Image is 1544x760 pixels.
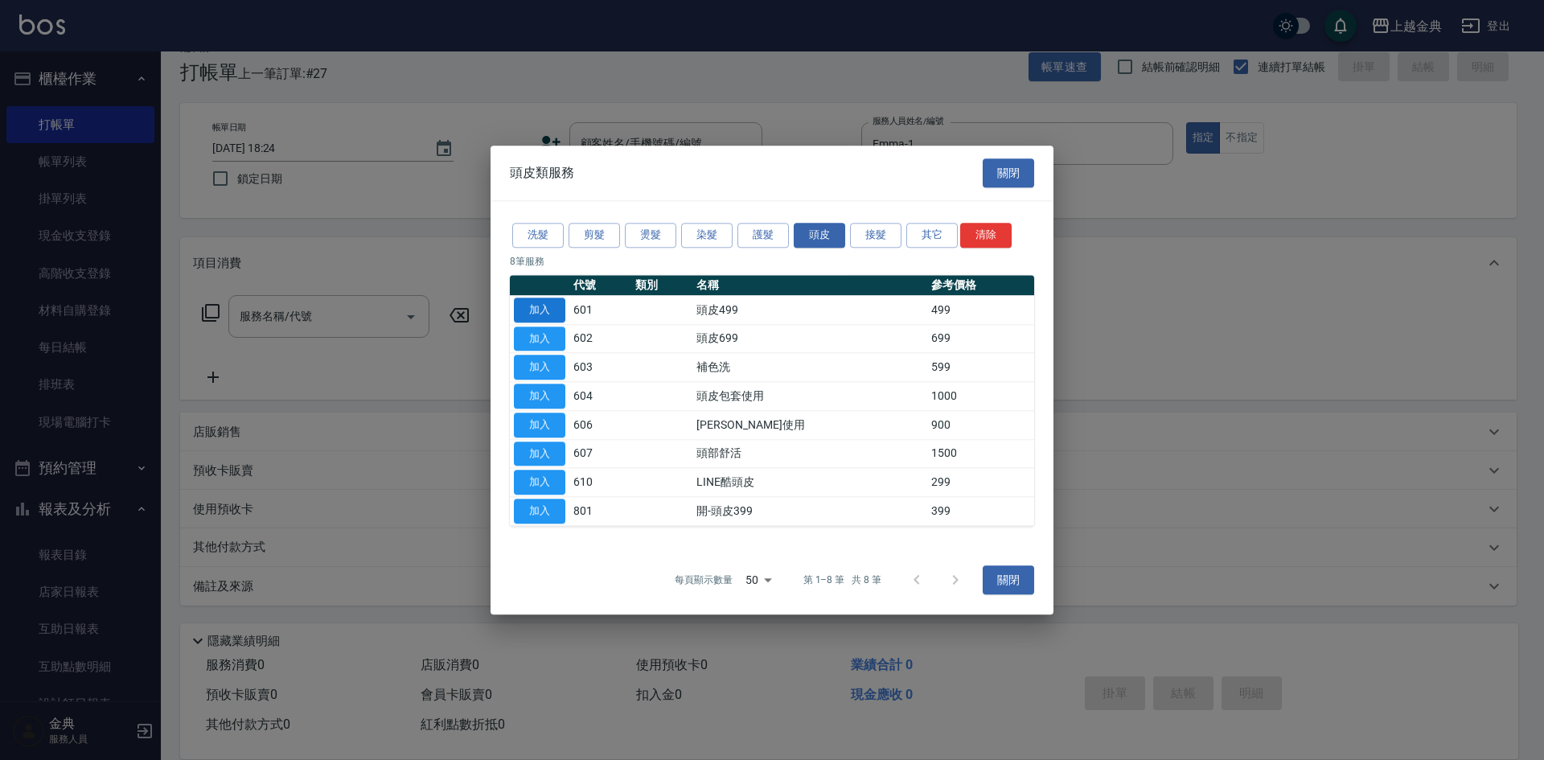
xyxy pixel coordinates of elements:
td: 1000 [927,382,1034,411]
div: 50 [739,558,778,602]
td: 599 [927,353,1034,382]
th: 名稱 [692,275,927,296]
button: 加入 [514,384,565,409]
td: 1500 [927,439,1034,468]
button: 加入 [514,355,565,380]
td: 頭部舒活 [692,439,927,468]
button: 關閉 [983,158,1034,188]
button: 頭皮 [794,223,845,248]
td: 606 [569,411,631,440]
td: 399 [927,497,1034,526]
td: 801 [569,497,631,526]
button: 護髮 [737,223,789,248]
td: 601 [569,296,631,325]
th: 參考價格 [927,275,1034,296]
button: 其它 [906,223,958,248]
td: 610 [569,468,631,497]
td: 699 [927,324,1034,353]
p: 第 1–8 筆 共 8 筆 [803,573,881,587]
span: 頭皮類服務 [510,165,574,181]
td: 頭皮699 [692,324,927,353]
button: 關閉 [983,565,1034,595]
p: 每頁顯示數量 [675,573,733,587]
button: 加入 [514,442,565,466]
button: 剪髮 [569,223,620,248]
button: 清除 [960,223,1012,248]
td: 604 [569,382,631,411]
td: 開-頭皮399 [692,497,927,526]
td: LINE酷頭皮 [692,468,927,497]
button: 加入 [514,470,565,495]
td: 900 [927,411,1034,440]
button: 燙髮 [625,223,676,248]
td: 299 [927,468,1034,497]
td: 頭皮499 [692,296,927,325]
th: 類別 [631,275,693,296]
button: 接髮 [850,223,901,248]
button: 洗髮 [512,223,564,248]
button: 染髮 [681,223,733,248]
td: 602 [569,324,631,353]
td: [PERSON_NAME]使用 [692,411,927,440]
button: 加入 [514,327,565,351]
button: 加入 [514,298,565,322]
button: 加入 [514,413,565,438]
td: 607 [569,439,631,468]
button: 加入 [514,499,565,524]
td: 補色洗 [692,353,927,382]
th: 代號 [569,275,631,296]
p: 8 筆服務 [510,254,1034,269]
td: 603 [569,353,631,382]
td: 499 [927,296,1034,325]
td: 頭皮包套使用 [692,382,927,411]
